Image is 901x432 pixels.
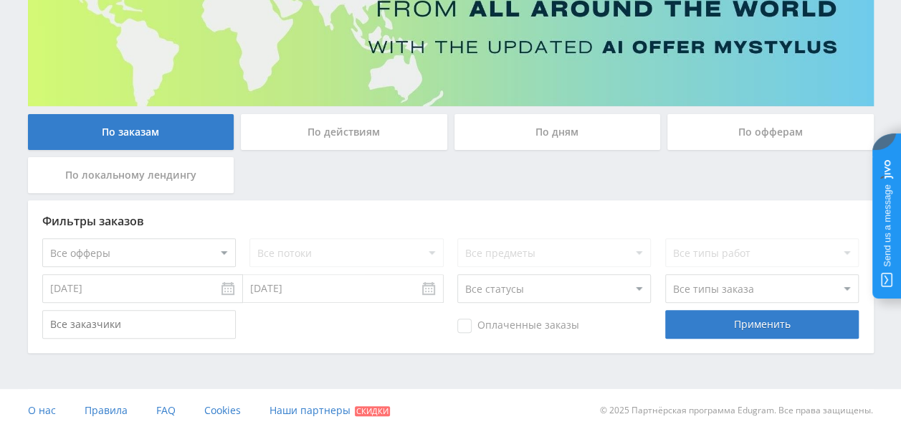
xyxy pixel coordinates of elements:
div: По офферам [667,114,874,150]
span: FAQ [156,403,176,417]
span: Оплаченные заказы [457,319,579,333]
div: © 2025 Партнёрская программа Edugram. Все права защищены. [457,389,873,432]
div: По действиям [241,114,447,150]
span: Наши партнеры [270,403,351,417]
a: Наши партнеры Скидки [270,389,390,432]
input: Все заказчики [42,310,236,339]
span: О нас [28,403,56,417]
div: По дням [454,114,661,150]
a: Cookies [204,389,241,432]
a: FAQ [156,389,176,432]
div: Применить [665,310,859,339]
div: По заказам [28,114,234,150]
div: По локальному лендингу [28,157,234,193]
span: Скидки [355,406,390,416]
a: О нас [28,389,56,432]
a: Правила [85,389,128,432]
span: Правила [85,403,128,417]
div: Фильтры заказов [42,215,859,227]
span: Cookies [204,403,241,417]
